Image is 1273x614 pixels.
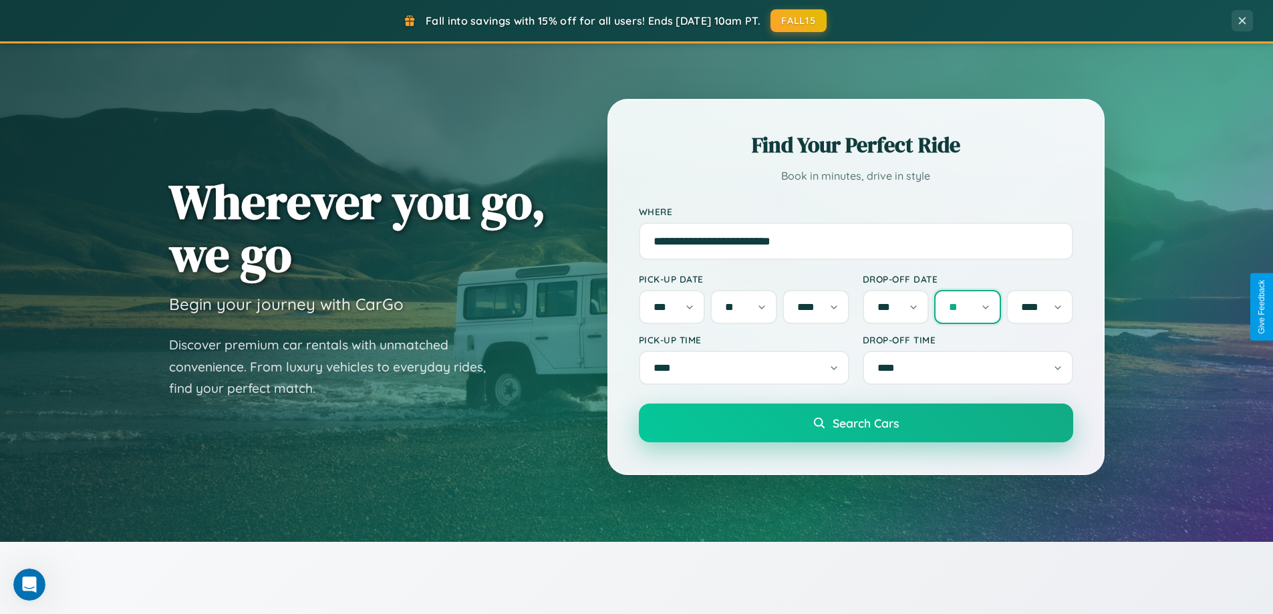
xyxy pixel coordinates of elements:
[169,294,404,314] h3: Begin your journey with CarGo
[863,273,1073,285] label: Drop-off Date
[426,14,760,27] span: Fall into savings with 15% off for all users! Ends [DATE] 10am PT.
[169,334,503,400] p: Discover premium car rentals with unmatched convenience. From luxury vehicles to everyday rides, ...
[1257,280,1266,334] div: Give Feedback
[770,9,827,32] button: FALL15
[639,404,1073,442] button: Search Cars
[169,175,546,281] h1: Wherever you go, we go
[639,130,1073,160] h2: Find Your Perfect Ride
[833,416,899,430] span: Search Cars
[639,166,1073,186] p: Book in minutes, drive in style
[639,273,849,285] label: Pick-up Date
[639,334,849,345] label: Pick-up Time
[863,334,1073,345] label: Drop-off Time
[639,206,1073,217] label: Where
[13,569,45,601] iframe: Intercom live chat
